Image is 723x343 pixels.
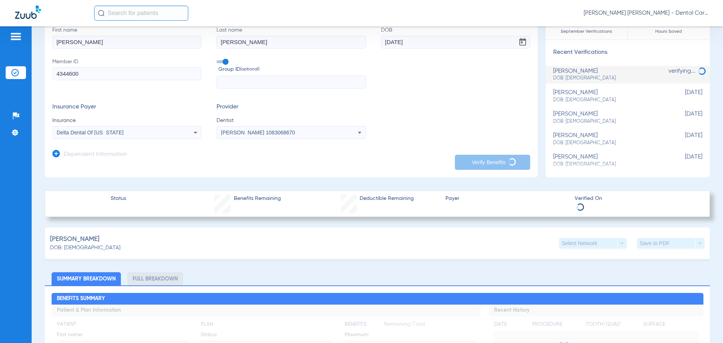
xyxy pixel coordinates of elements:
div: [PERSON_NAME] [553,89,665,103]
span: Verified On [575,195,697,203]
h2: Benefits Summary [52,293,703,305]
span: Insurance [52,117,201,124]
input: DOBOpen calendar [381,36,530,49]
label: First name [52,26,201,49]
span: DOB: [DEMOGRAPHIC_DATA] [553,75,665,82]
span: Group ID [218,66,366,73]
h3: Provider [217,104,366,111]
input: Search for patients [94,6,188,21]
span: Benefits Remaining [234,195,281,203]
span: [DATE] [665,132,702,146]
div: [PERSON_NAME] [553,132,665,146]
h3: Insurance Payer [52,104,201,111]
li: Full Breakdown [127,272,183,285]
button: Open calendar [515,35,530,50]
img: Zuub Logo [15,6,41,19]
span: [DATE] [665,89,702,103]
span: September Verifications [546,28,627,35]
img: hamburger-icon [10,32,22,41]
small: (optional) [240,66,259,73]
span: DOB: [DEMOGRAPHIC_DATA] [553,97,665,104]
input: First name [52,36,201,49]
span: verifying... [668,68,696,74]
span: Payer [445,195,568,203]
span: DOB: [DEMOGRAPHIC_DATA] [553,140,665,146]
button: Verify Benefits [455,155,530,170]
span: [PERSON_NAME] 1083068670 [221,130,295,136]
span: [PERSON_NAME] [PERSON_NAME] - Dental Care of [PERSON_NAME] [584,9,708,17]
input: Last name [217,36,366,49]
span: DOB: [DEMOGRAPHIC_DATA] [553,161,665,168]
li: Summary Breakdown [52,272,121,285]
span: Status [111,195,126,203]
input: Member ID [52,67,201,80]
span: DOB: [DEMOGRAPHIC_DATA] [553,118,665,125]
div: [PERSON_NAME] [553,68,665,82]
label: Last name [217,26,366,49]
span: [PERSON_NAME] [50,235,99,244]
img: Search Icon [98,10,105,17]
span: Delta Dental Of [US_STATE] [57,130,124,136]
div: [PERSON_NAME] [553,154,665,168]
span: DOB: [DEMOGRAPHIC_DATA] [50,244,120,252]
h3: Dependent Information [64,151,127,159]
label: Member ID [52,58,201,89]
span: Deductible Remaining [360,195,414,203]
label: DOB [381,26,530,49]
span: [DATE] [665,111,702,125]
h3: Recent Verifications [546,49,710,56]
span: Dentist [217,117,366,124]
div: [PERSON_NAME] [553,111,665,125]
span: [DATE] [665,154,702,168]
span: Hours Saved [628,28,710,35]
